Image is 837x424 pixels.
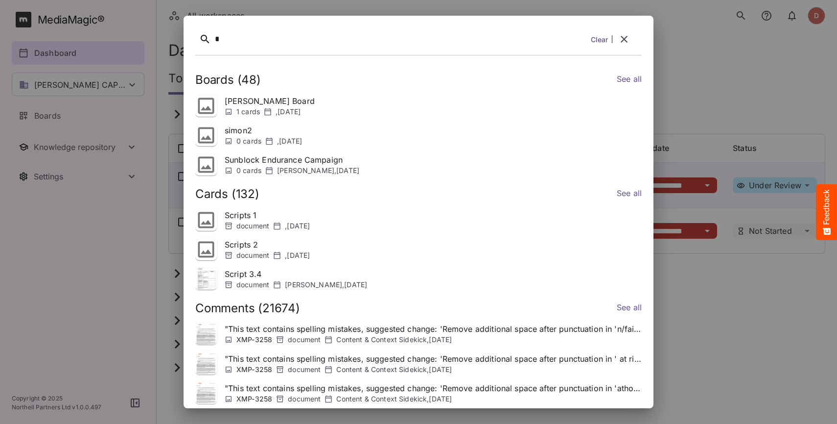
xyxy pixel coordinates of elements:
[225,95,315,107] p: [PERSON_NAME] Board
[288,335,321,345] p: document
[277,166,359,175] p: [PERSON_NAME] , [DATE]
[236,250,269,260] p: document
[336,394,452,404] p: Content & Context Sidekick , [DATE]
[236,166,261,175] p: 0 cards
[225,353,642,365] p: " This text contains spelling mistakes, suggested change: 'Remove additional space after punctuat...
[617,73,642,87] a: See all
[617,187,642,201] a: See all
[225,382,642,394] p: " This text contains spelling mistakes, suggested change: 'Remove additional space after punctuat...
[591,34,608,45] a: Clear
[225,239,310,250] p: Scripts 2
[285,221,310,231] p: , [DATE]
[288,365,321,374] p: document
[236,365,272,374] p: XMP-3258
[225,209,310,221] p: Scripts 1
[285,250,310,260] p: , [DATE]
[195,353,217,374] img: thumbnail.jpg
[236,280,269,290] p: document
[225,125,302,136] p: simon2
[195,268,217,290] img: thumbnail.jpg
[277,136,302,146] p: , [DATE]
[195,323,217,345] img: thumbnail.jpg
[336,335,452,345] p: Content & Context Sidekick , [DATE]
[195,73,261,87] h2: Boards ( 48 )
[236,394,272,404] p: XMP-3258
[225,323,642,335] p: " This text contains spelling mistakes, suggested change: 'Remove additional space after punctuat...
[225,268,367,280] p: Script 3.4
[336,365,452,374] p: Content & Context Sidekick , [DATE]
[236,335,272,345] p: XMP-3258
[236,107,260,117] p: 1 cards
[617,301,642,316] a: See all
[195,301,300,316] h2: Comments ( 21674 )
[195,187,259,201] h2: Cards ( 132 )
[195,382,217,404] img: thumbnail.jpg
[276,107,301,117] p: , [DATE]
[236,136,261,146] p: 0 cards
[288,394,321,404] p: document
[236,221,269,231] p: document
[285,280,367,290] p: [PERSON_NAME] , [DATE]
[816,184,837,240] button: Feedback
[225,154,359,166] p: Sunblock Endurance Campaign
